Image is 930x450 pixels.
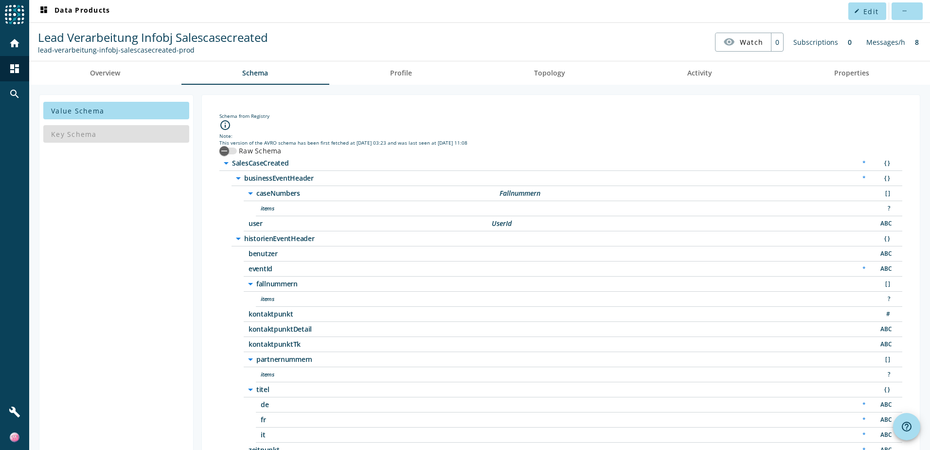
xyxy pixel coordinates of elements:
[245,354,256,365] i: arrow_drop_down
[245,187,256,199] i: arrow_drop_down
[876,324,895,335] div: String
[232,172,244,184] i: arrow_drop_down
[876,219,895,229] div: String
[38,5,110,17] span: Data Products
[5,5,24,24] img: spoud-logo.svg
[249,250,492,257] span: /historienEventHeader/benutzer
[219,112,902,119] div: Schema from Registry
[740,34,763,51] span: Watch
[256,356,500,363] span: /historienEventHeader/partnernummern
[38,45,268,55] div: Kafka Topic: lead-verarbeitung-infobj-salescasecreated-prod
[876,400,895,410] div: String
[715,33,771,51] button: Watch
[492,220,512,227] div: Description
[261,296,504,302] span: /historienEventHeader/fallnummern/items
[876,294,895,304] div: Unknown
[876,415,895,425] div: String
[876,234,895,244] div: Object
[232,160,475,167] span: /
[876,279,895,289] div: Array
[220,157,232,169] i: arrow_drop_down
[876,385,895,395] div: Object
[723,36,735,48] mat-icon: visibility
[858,430,871,440] div: Required
[910,33,924,52] div: 8
[249,341,492,348] span: /historienEventHeader/kontaktpunktTk
[256,386,500,393] span: /historienEventHeader/titel
[876,430,895,440] div: String
[261,401,504,408] span: /historienEventHeader/titel/de
[245,384,256,395] i: arrow_drop_down
[244,175,487,182] span: /businessEventHeader
[244,235,487,242] span: /historienEventHeader
[51,106,104,115] span: Value Schema
[858,158,871,169] div: Required
[876,264,895,274] div: String
[876,188,895,199] div: Array
[500,190,540,197] div: Description
[788,33,843,52] div: Subscriptions
[901,421,912,432] mat-icon: help_outline
[9,37,20,49] mat-icon: home
[854,8,859,14] mat-icon: edit
[390,70,412,76] span: Profile
[256,190,500,197] span: /businessEventHeader/caseNumbers
[861,33,910,52] div: Messages/h
[876,339,895,350] div: String
[9,88,20,100] mat-icon: search
[534,70,565,76] span: Topology
[10,432,19,442] img: a1f413f185f42e5fbc95133e9187bf66
[858,400,871,410] div: Required
[38,5,50,17] mat-icon: dashboard
[771,33,783,51] div: 0
[848,2,886,20] button: Edit
[249,220,492,227] span: /businessEventHeader/user
[219,132,902,139] div: Note:
[858,415,871,425] div: Required
[249,326,492,333] span: /historienEventHeader/kontaktpunktDetail
[43,102,189,119] button: Value Schema
[843,33,857,52] div: 0
[901,8,907,14] mat-icon: more_horiz
[245,278,256,290] i: arrow_drop_down
[249,265,492,272] span: /historienEventHeader/eventId
[858,264,871,274] div: Required
[863,7,878,16] span: Edit
[237,146,282,156] label: Raw Schema
[876,173,895,184] div: Object
[834,70,869,76] span: Properties
[219,119,231,131] i: info_outline
[261,371,504,378] span: /historienEventHeader/partnernummern/items
[858,173,871,184] div: Required
[876,309,895,319] div: Number
[249,311,492,318] span: /historienEventHeader/kontaktpunkt
[9,406,20,418] mat-icon: build
[876,204,895,214] div: Unknown
[876,370,895,380] div: Unknown
[261,416,504,423] span: /historienEventHeader/titel/fr
[34,2,114,20] button: Data Products
[90,70,120,76] span: Overview
[9,63,20,75] mat-icon: dashboard
[232,233,244,244] i: arrow_drop_down
[261,431,504,438] span: /historienEventHeader/titel/it
[876,158,895,169] div: Object
[219,139,902,146] div: This version of the AVRO schema has been first fetched at [DATE] 03:23 and was last seen at [DATE...
[242,70,268,76] span: Schema
[38,29,268,45] span: Lead Verarbeitung Infobj Salescasecreated
[256,281,500,287] span: /historienEventHeader/fallnummern
[687,70,712,76] span: Activity
[876,249,895,259] div: String
[876,355,895,365] div: Array
[261,205,504,212] span: /businessEventHeader/caseNumbers/items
